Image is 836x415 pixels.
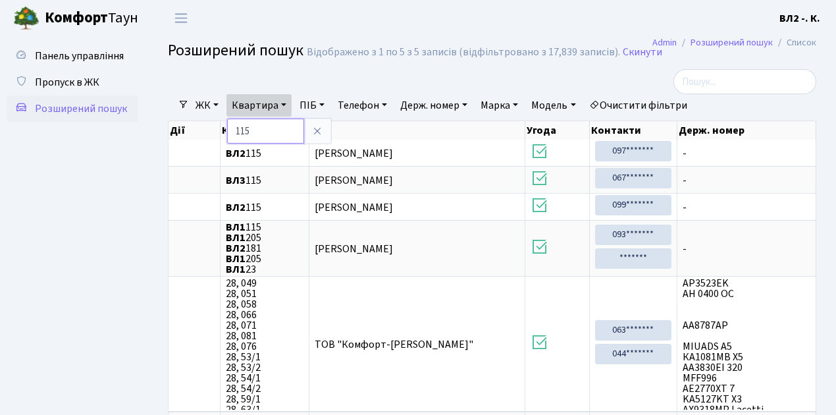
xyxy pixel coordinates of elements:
button: Переключити навігацію [165,7,197,29]
span: - [683,175,810,186]
b: ВЛ2 [226,146,246,161]
b: ВЛ2 [226,200,246,215]
span: ТОВ "Комфорт-[PERSON_NAME]" [315,337,473,352]
span: 28, 049 28, 051 28, 058 28, 066 28, 071 28, 081 28, 076 28, 53/1 28, 53/2 28, 54/1 28, 54/2 28, 5... [226,278,303,410]
span: [PERSON_NAME] [315,200,393,215]
th: ПІБ [309,121,526,140]
a: ВЛ2 -. К. [779,11,820,26]
a: Розширений пошук [691,36,773,49]
span: Таун [45,7,138,30]
a: Телефон [332,94,392,117]
a: Модель [526,94,581,117]
span: [PERSON_NAME] [315,242,393,256]
span: 115 [226,148,303,159]
th: Квартира [221,121,309,140]
span: - [683,202,810,213]
b: ВЛ1 [226,220,246,235]
a: Пропуск в ЖК [7,69,138,96]
span: AP3523EK АН 0400 ОС АА8787АР MIUADS A5 КА1081МВ X5 АА3830ЕІ 320 MFF996 AE2770XT 7 KA5127KT X3 AX9... [683,278,810,410]
span: 115 [226,175,303,186]
span: - [683,244,810,254]
th: Держ. номер [677,121,816,140]
a: Розширений пошук [7,96,138,122]
a: Квартира [226,94,292,117]
b: ВЛ3 [226,173,246,188]
a: Панель управління [7,43,138,69]
b: ВЛ1 [226,262,246,277]
span: Розширений пошук [168,39,303,62]
b: ВЛ1 [226,252,246,266]
span: Пропуск в ЖК [35,75,99,90]
span: [PERSON_NAME] [315,173,393,188]
div: Відображено з 1 по 5 з 5 записів (відфільтровано з 17,839 записів). [307,46,620,59]
a: Держ. номер [395,94,473,117]
nav: breadcrumb [633,29,836,57]
img: logo.png [13,5,39,32]
a: ПІБ [294,94,330,117]
a: Admin [652,36,677,49]
b: Комфорт [45,7,108,28]
th: Угода [525,121,589,140]
span: 115 205 181 205 23 [226,222,303,275]
span: - [683,148,810,159]
a: Очистити фільтри [584,94,692,117]
input: Пошук... [673,69,816,94]
li: Список [773,36,816,50]
b: ВЛ1 [226,231,246,245]
th: Контакти [590,121,678,140]
a: Скинути [623,46,662,59]
span: [PERSON_NAME] [315,146,393,161]
span: 115 [226,202,303,213]
a: ЖК [190,94,224,117]
span: Розширений пошук [35,101,127,116]
span: Панель управління [35,49,124,63]
th: Дії [169,121,221,140]
a: Марка [475,94,523,117]
b: ВЛ2 [226,241,246,256]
